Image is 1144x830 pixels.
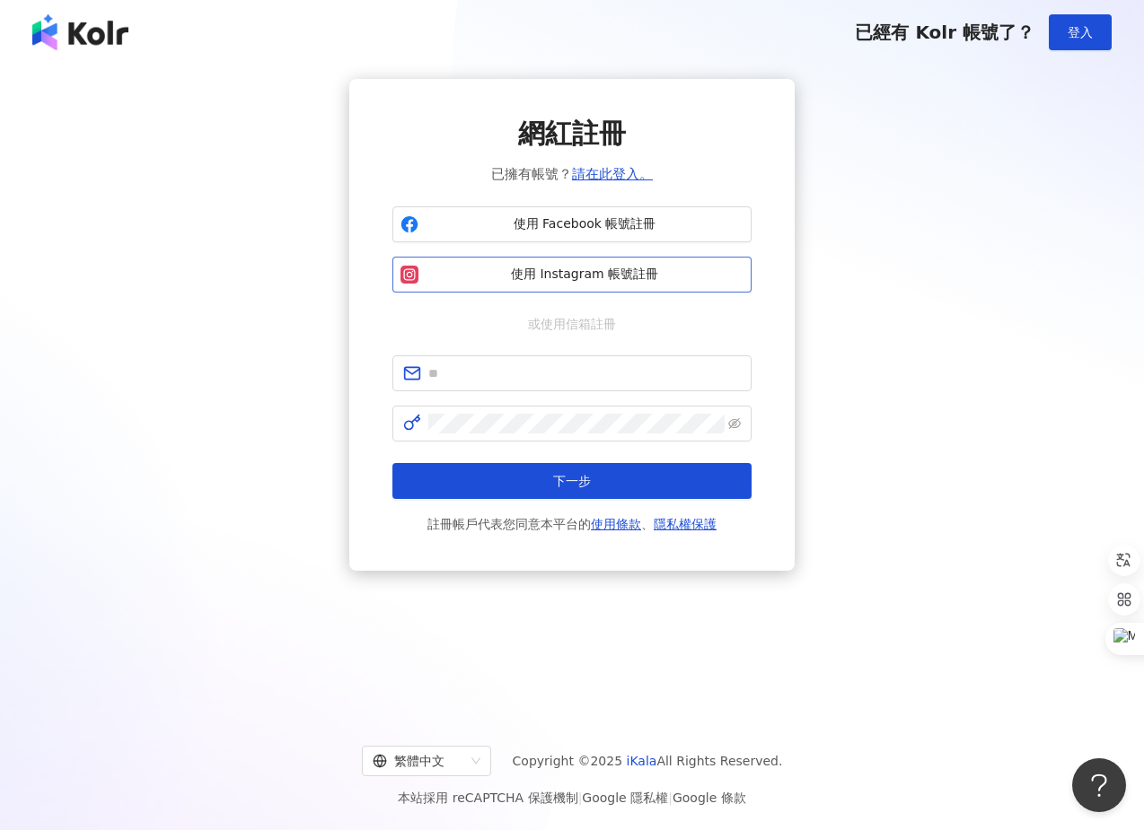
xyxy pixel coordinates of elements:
span: 網紅註冊 [518,115,626,153]
a: iKala [627,754,657,768]
button: 下一步 [392,463,752,499]
a: Google 隱私權 [582,791,668,805]
span: | [578,791,583,805]
button: 使用 Facebook 帳號註冊 [392,206,752,242]
span: 已經有 Kolr 帳號了？ [855,22,1034,43]
span: 使用 Instagram 帳號註冊 [426,266,744,284]
span: 已擁有帳號？ [491,163,653,185]
span: | [668,791,673,805]
img: logo [32,14,128,50]
span: 本站採用 reCAPTCHA 保護機制 [398,787,745,808]
span: 登入 [1068,25,1093,39]
button: 登入 [1049,14,1112,50]
button: 使用 Instagram 帳號註冊 [392,257,752,293]
a: 請在此登入。 [572,166,653,182]
iframe: Help Scout Beacon - Open [1072,758,1126,812]
span: 或使用信箱註冊 [515,314,629,334]
a: 隱私權保護 [654,517,717,531]
a: Google 條款 [673,791,746,805]
span: 使用 Facebook 帳號註冊 [426,215,744,233]
span: eye-invisible [728,417,741,430]
a: 使用條款 [591,517,641,531]
span: 註冊帳戶代表您同意本平台的 、 [427,513,717,535]
span: Copyright © 2025 All Rights Reserved. [513,750,783,772]
div: 繁體中文 [373,747,464,775]
span: 下一步 [553,474,591,488]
